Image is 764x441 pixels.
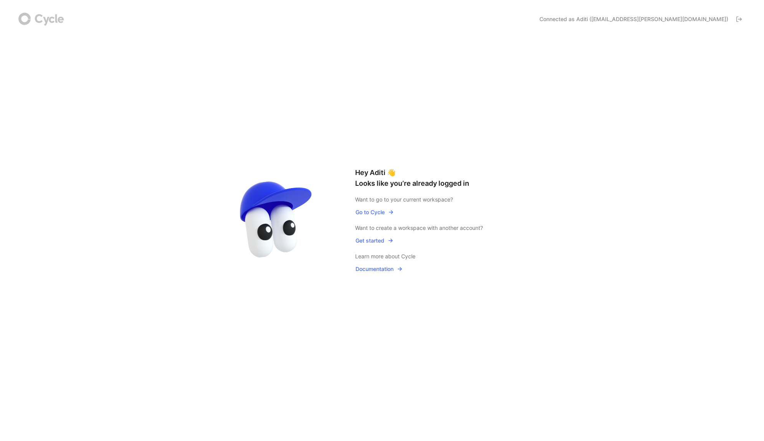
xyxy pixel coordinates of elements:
[536,13,746,25] button: Connected as Aditi ([EMAIL_ADDRESS][PERSON_NAME][DOMAIN_NAME])
[355,223,539,233] div: Want to create a workspace with another account?
[356,264,403,274] span: Documentation
[225,169,328,273] img: avatar
[355,195,539,204] div: Want to go to your current workspace?
[356,208,394,217] span: Go to Cycle
[355,252,539,261] div: Learn more about Cycle
[355,236,394,246] button: Get started
[355,264,403,274] button: Documentation
[355,167,539,189] h1: Hey Aditi 👋 Looks like you’re already logged in
[355,207,394,217] button: Go to Cycle
[539,15,728,23] span: Connected as Aditi ([EMAIL_ADDRESS][PERSON_NAME][DOMAIN_NAME])
[356,236,394,245] span: Get started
